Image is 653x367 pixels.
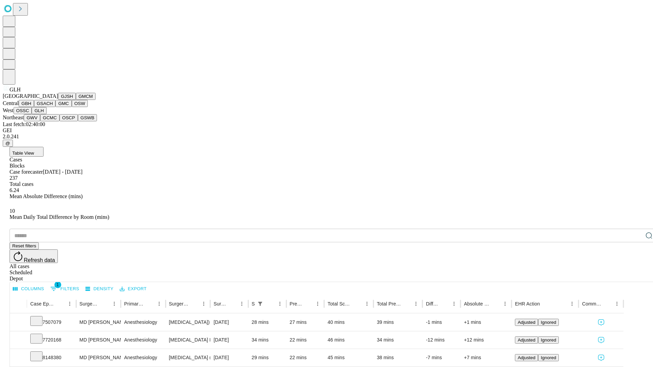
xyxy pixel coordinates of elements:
button: Expand [13,334,23,346]
button: Show filters [49,283,81,294]
span: GLH [10,87,21,92]
button: Menu [275,299,285,309]
button: Adjusted [515,336,538,344]
button: GJSH [58,93,76,100]
span: Mean Daily Total Difference by Room (mins) [10,214,109,220]
span: Total cases [10,181,33,187]
div: +12 mins [464,331,508,349]
span: Reset filters [12,243,36,248]
button: Export [118,284,148,294]
button: GMCM [76,93,96,100]
div: MD [PERSON_NAME] Md [80,331,117,349]
span: Adjusted [518,337,535,343]
span: 1 [54,281,61,288]
div: [MEDICAL_DATA]) W/STENT REMOVAL AND EXCHANGE; INC DILATION, GUIDE WIRE AND [MEDICAL_DATA] [169,314,207,331]
button: Sort [266,299,275,309]
div: Comments [582,301,602,307]
div: MD [PERSON_NAME] Md [80,349,117,366]
div: +1 mins [464,314,508,331]
div: Surgeon Name [80,301,99,307]
button: Adjusted [515,354,538,361]
button: Sort [228,299,237,309]
button: Expand [13,317,23,329]
span: @ [5,141,10,146]
div: 27 mins [290,314,321,331]
button: Ignored [538,319,559,326]
button: Refresh data [10,249,58,263]
div: MD [PERSON_NAME] Md [80,314,117,331]
span: Mean Absolute Difference (mins) [10,193,83,199]
div: 28 mins [252,314,283,331]
div: 38 mins [377,349,419,366]
div: -12 mins [426,331,457,349]
div: 39 mins [377,314,419,331]
button: Menu [110,299,119,309]
div: -7 mins [426,349,457,366]
span: [DATE] - [DATE] [43,169,82,175]
button: Menu [411,299,421,309]
div: +7 mins [464,349,508,366]
div: [MEDICAL_DATA] FLEXIBLE DIAGNOSTIC [169,331,207,349]
div: 22 mins [290,331,321,349]
div: 22 mins [290,349,321,366]
span: Ignored [541,355,556,360]
button: Show filters [255,299,265,309]
div: Case Epic Id [30,301,55,307]
span: Adjusted [518,355,535,360]
button: Ignored [538,336,559,344]
div: -1 mins [426,314,457,331]
span: Ignored [541,337,556,343]
div: Difference [426,301,439,307]
button: OSW [72,100,88,107]
div: [DATE] [214,331,245,349]
span: 237 [10,175,18,181]
button: GCMC [40,114,60,121]
button: OSSC [14,107,32,114]
button: GLH [32,107,46,114]
div: [DATE] [214,314,245,331]
div: 40 mins [328,314,370,331]
button: Menu [362,299,372,309]
span: 6.24 [10,187,19,193]
button: Ignored [538,354,559,361]
button: OSCP [60,114,78,121]
div: EHR Action [515,301,540,307]
button: Reset filters [10,242,39,249]
span: Ignored [541,320,556,325]
div: Anesthesiology [124,349,162,366]
button: GBH [19,100,34,107]
button: Menu [567,299,577,309]
span: West [3,107,14,113]
button: Menu [154,299,164,309]
button: Menu [500,299,510,309]
div: 7720168 [30,331,73,349]
button: Density [84,284,115,294]
button: Sort [100,299,110,309]
button: Sort [145,299,154,309]
button: Menu [313,299,322,309]
button: GMC [55,100,71,107]
div: 45 mins [328,349,370,366]
span: Refresh data [24,257,55,263]
div: 34 mins [252,331,283,349]
button: Expand [13,352,23,364]
div: 46 mins [328,331,370,349]
div: GEI [3,127,650,134]
div: 8148380 [30,349,73,366]
span: 10 [10,208,15,214]
button: Sort [402,299,411,309]
div: Primary Service [124,301,144,307]
button: Menu [449,299,459,309]
button: Sort [603,299,612,309]
span: Adjusted [518,320,535,325]
button: Sort [491,299,500,309]
span: Northeast [3,115,24,120]
button: Sort [440,299,449,309]
button: Sort [540,299,550,309]
div: Surgery Date [214,301,227,307]
div: 34 mins [377,331,419,349]
button: Menu [65,299,74,309]
div: [MEDICAL_DATA] (EGD), FLEXIBLE, TRANSORAL, DIAGNOSTIC [169,349,207,366]
div: Anesthesiology [124,314,162,331]
div: Total Scheduled Duration [328,301,352,307]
